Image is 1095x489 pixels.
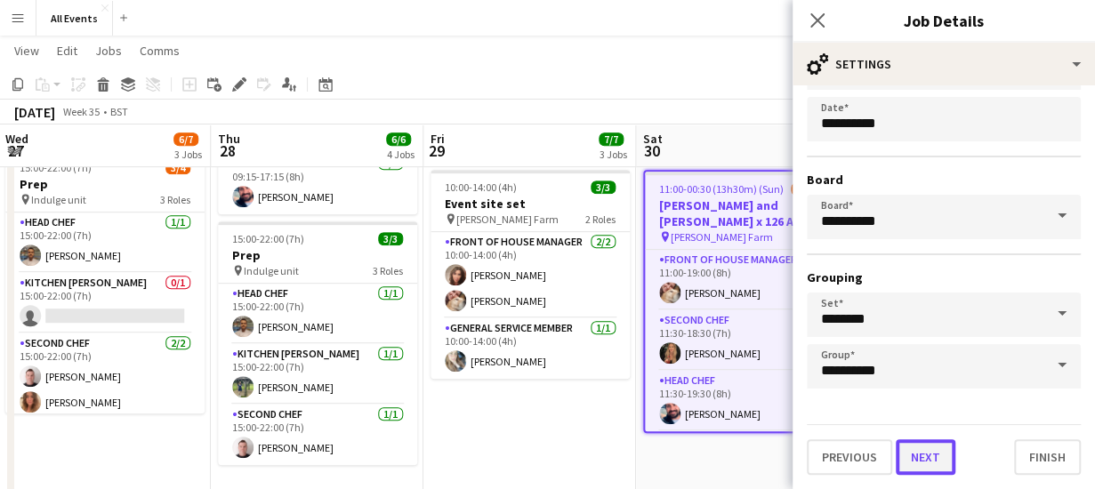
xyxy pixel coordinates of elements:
span: 2 Roles [585,212,616,226]
a: Comms [133,39,187,62]
span: Thu [218,131,240,147]
span: Indulge unit [31,193,86,206]
div: [DATE] [14,103,55,121]
app-job-card: 15:00-22:00 (7h)3/4Prep Indulge unit3 RolesHead Chef1/115:00-22:00 (7h)[PERSON_NAME]Kitchen [PERS... [5,150,205,413]
div: Settings [793,43,1095,85]
app-card-role: Front of House Manager1/111:00-19:00 (8h)[PERSON_NAME] [645,250,841,310]
span: [PERSON_NAME] Farm [671,230,773,244]
span: 6/6 [386,132,411,146]
div: 3 Jobs [600,148,627,161]
span: View [14,43,39,59]
app-card-role: Second Chef1/111:30-18:30 (7h)[PERSON_NAME] [645,310,841,371]
span: 3/3 [378,232,403,245]
span: 30 [640,140,663,161]
span: 29 [428,140,445,161]
app-job-card: 15:00-22:00 (7h)3/3Prep Indulge unit3 RolesHead Chef1/115:00-22:00 (7h)[PERSON_NAME]Kitchen [PERS... [218,221,417,465]
span: 28 [215,140,240,161]
button: Finish [1014,439,1081,475]
span: 3 Roles [160,193,190,206]
h3: Board [807,172,1081,188]
span: 6/7 [173,132,198,146]
span: Jobs [95,43,122,59]
h3: Prep [218,247,417,263]
span: Week 35 [59,105,103,118]
app-card-role: Kitchen [PERSON_NAME]0/115:00-22:00 (7h) [5,273,205,333]
span: 7/7 [599,132,624,146]
h3: Prep [5,176,205,192]
app-job-card: 10:00-14:00 (4h)3/3Event site set [PERSON_NAME] Farm2 RolesFront of House Manager2/210:00-14:00 (... [431,170,630,379]
div: BST [110,105,128,118]
app-card-role: Front of House Manager2/210:00-14:00 (4h)[PERSON_NAME][PERSON_NAME] [431,232,630,318]
a: Jobs [88,39,129,62]
app-card-role: General service member1/110:00-14:00 (4h)[PERSON_NAME] [431,318,630,379]
app-card-role: Head Chef1/111:30-19:30 (8h)[PERSON_NAME] [645,371,841,431]
span: Sat [643,131,663,147]
app-card-role: Second Chef2/215:00-22:00 (7h)[PERSON_NAME][PERSON_NAME] [5,333,205,420]
h3: [PERSON_NAME] and [PERSON_NAME] x 126 AWF [645,197,841,229]
span: Fri [431,131,445,147]
a: View [7,39,46,62]
h3: Grouping [807,269,1081,285]
app-card-role: Head Chef1/115:00-22:00 (7h)[PERSON_NAME] [5,212,205,273]
app-job-card: 11:00-00:30 (13h30m) (Sun)12/14[PERSON_NAME] and [PERSON_NAME] x 126 AWF [PERSON_NAME] Farm8 Role... [643,170,842,433]
button: Previous [807,439,892,475]
span: 15:00-22:00 (7h) [20,161,92,174]
span: Edit [57,43,77,59]
span: 3/4 [165,161,190,174]
app-card-role: Head Chef1/115:00-22:00 (7h)[PERSON_NAME] [218,284,417,344]
span: 27 [3,140,28,161]
div: 4 Jobs [387,148,415,161]
button: All Events [36,1,113,36]
span: 10:00-14:00 (4h) [445,180,517,194]
a: Edit [50,39,85,62]
span: 11:00-00:30 (13h30m) (Sun) [659,182,784,196]
span: [PERSON_NAME] Farm [456,212,559,226]
span: 3 Roles [373,264,403,277]
h3: Event site set [431,196,630,212]
app-card-role: Kitchen [PERSON_NAME]1/115:00-22:00 (7h)[PERSON_NAME] [218,344,417,405]
app-card-role: Second Chef1/115:00-22:00 (7h)[PERSON_NAME] [218,405,417,465]
span: Comms [140,43,180,59]
span: Indulge unit [244,264,299,277]
span: 3/3 [591,180,616,194]
h3: Job Details [793,9,1095,32]
span: 15:00-22:00 (7h) [232,232,304,245]
div: 3 Jobs [174,148,202,161]
span: Wed [5,131,28,147]
app-card-role: Head Chef1/109:15-17:15 (8h)[PERSON_NAME] [218,154,417,214]
span: 12/14 [791,182,826,196]
button: Next [896,439,955,475]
